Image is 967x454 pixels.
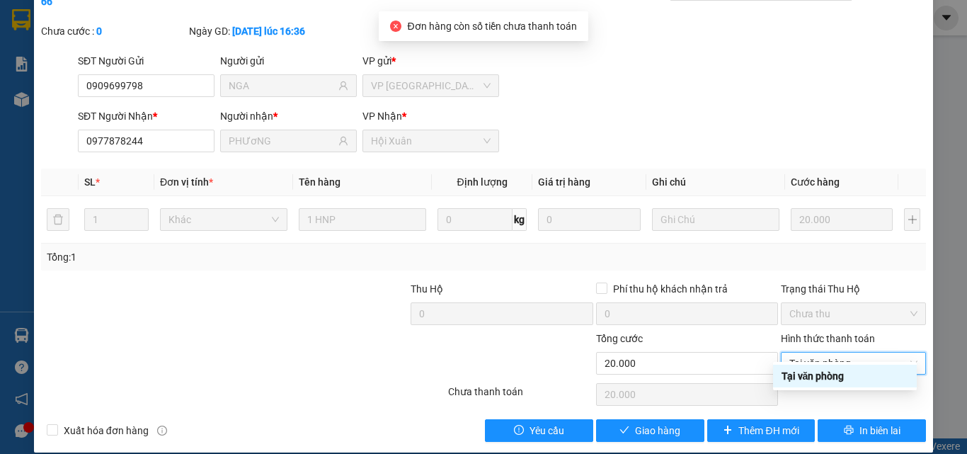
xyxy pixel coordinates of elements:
[220,53,357,69] div: Người gửi
[390,21,401,32] span: close-circle
[530,423,564,438] span: Yêu cầu
[338,136,348,146] span: user
[362,53,499,69] div: VP gửi
[229,78,336,93] input: Tên người gửi
[371,130,491,152] span: Hội Xuân
[457,176,507,188] span: Định lượng
[635,423,680,438] span: Giao hàng
[220,108,357,124] div: Người nhận
[189,23,334,39] div: Ngày GD:
[47,208,69,231] button: delete
[513,208,527,231] span: kg
[619,425,629,436] span: check
[791,208,893,231] input: 0
[781,281,926,297] div: Trạng thái Thu Hộ
[538,176,590,188] span: Giá trị hàng
[229,133,336,149] input: Tên người nhận
[818,419,926,442] button: printerIn biên lai
[160,176,213,188] span: Đơn vị tính
[96,25,102,37] b: 0
[596,419,704,442] button: checkGiao hàng
[485,419,593,442] button: exclamation-circleYêu cầu
[168,209,279,230] span: Khác
[596,333,643,344] span: Tổng cước
[78,53,214,69] div: SĐT Người Gửi
[652,208,779,231] input: Ghi Chú
[514,425,524,436] span: exclamation-circle
[904,208,920,231] button: plus
[232,25,305,37] b: [DATE] lúc 16:36
[789,303,917,324] span: Chưa thu
[47,249,374,265] div: Tổng: 1
[707,419,816,442] button: plusThêm ĐH mới
[371,75,491,96] span: VP Sài Gòn
[299,208,426,231] input: VD: Bàn, Ghế
[157,426,167,436] span: info-circle
[791,176,840,188] span: Cước hàng
[338,81,348,91] span: user
[407,21,576,32] span: Đơn hàng còn số tiền chưa thanh toán
[781,333,875,344] label: Hình thức thanh toán
[789,353,917,374] span: Tại văn phòng
[538,208,640,231] input: 0
[738,423,799,438] span: Thêm ĐH mới
[41,23,186,39] div: Chưa cước :
[84,176,96,188] span: SL
[723,425,733,436] span: plus
[844,425,854,436] span: printer
[362,110,402,122] span: VP Nhận
[859,423,900,438] span: In biên lai
[299,176,341,188] span: Tên hàng
[78,108,214,124] div: SĐT Người Nhận
[411,283,443,295] span: Thu Hộ
[646,169,785,196] th: Ghi chú
[607,281,733,297] span: Phí thu hộ khách nhận trả
[447,384,595,409] div: Chưa thanh toán
[58,423,154,438] span: Xuất hóa đơn hàng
